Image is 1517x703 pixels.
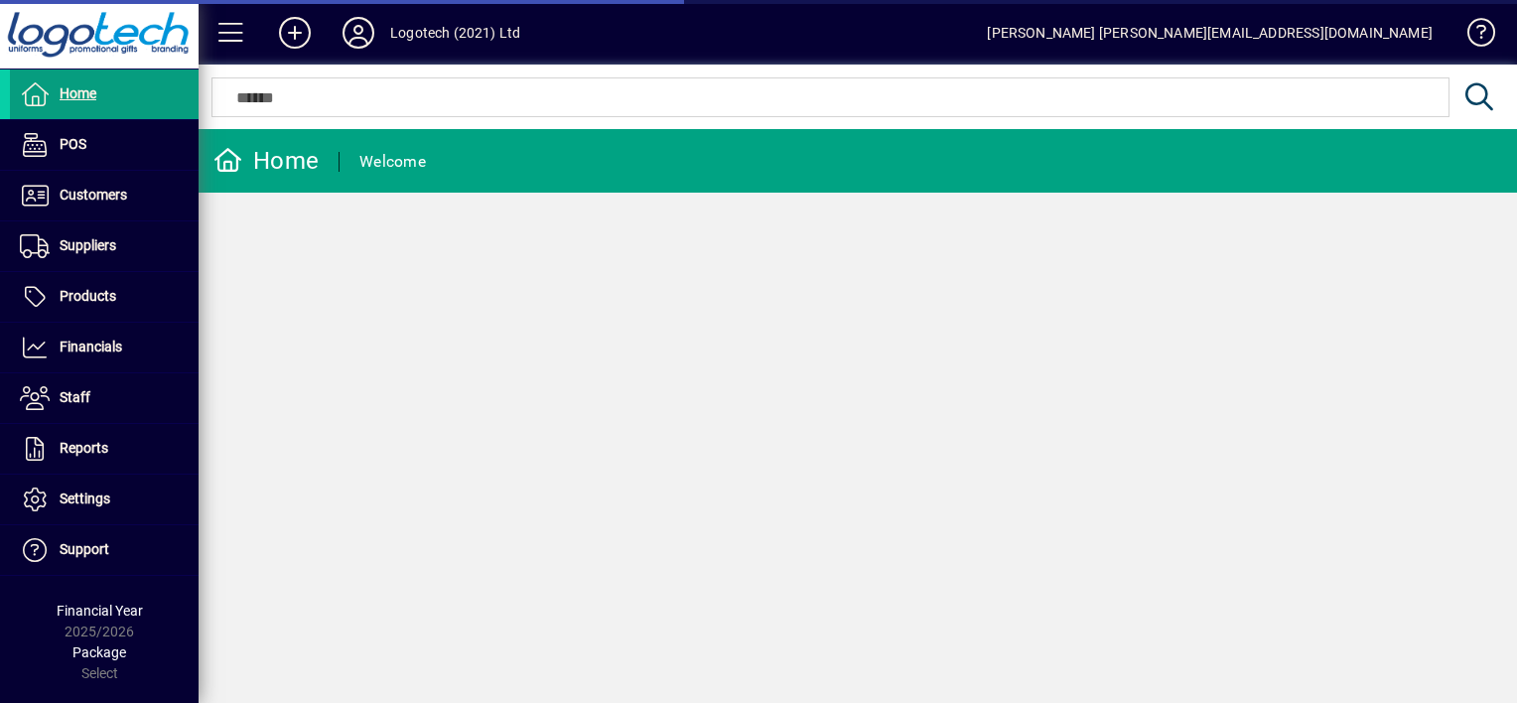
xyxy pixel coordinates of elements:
[60,541,109,557] span: Support
[1452,4,1492,69] a: Knowledge Base
[10,475,199,524] a: Settings
[327,15,390,51] button: Profile
[60,85,96,101] span: Home
[213,145,319,177] div: Home
[72,644,126,660] span: Package
[60,440,108,456] span: Reports
[60,491,110,506] span: Settings
[263,15,327,51] button: Add
[60,339,122,354] span: Financials
[10,525,199,575] a: Support
[359,146,426,178] div: Welcome
[60,288,116,304] span: Products
[10,373,199,423] a: Staff
[10,272,199,322] a: Products
[60,136,86,152] span: POS
[10,171,199,220] a: Customers
[10,221,199,271] a: Suppliers
[10,424,199,474] a: Reports
[57,603,143,619] span: Financial Year
[390,17,520,49] div: Logotech (2021) Ltd
[987,17,1433,49] div: [PERSON_NAME] [PERSON_NAME][EMAIL_ADDRESS][DOMAIN_NAME]
[60,237,116,253] span: Suppliers
[60,187,127,203] span: Customers
[60,389,90,405] span: Staff
[10,120,199,170] a: POS
[10,323,199,372] a: Financials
